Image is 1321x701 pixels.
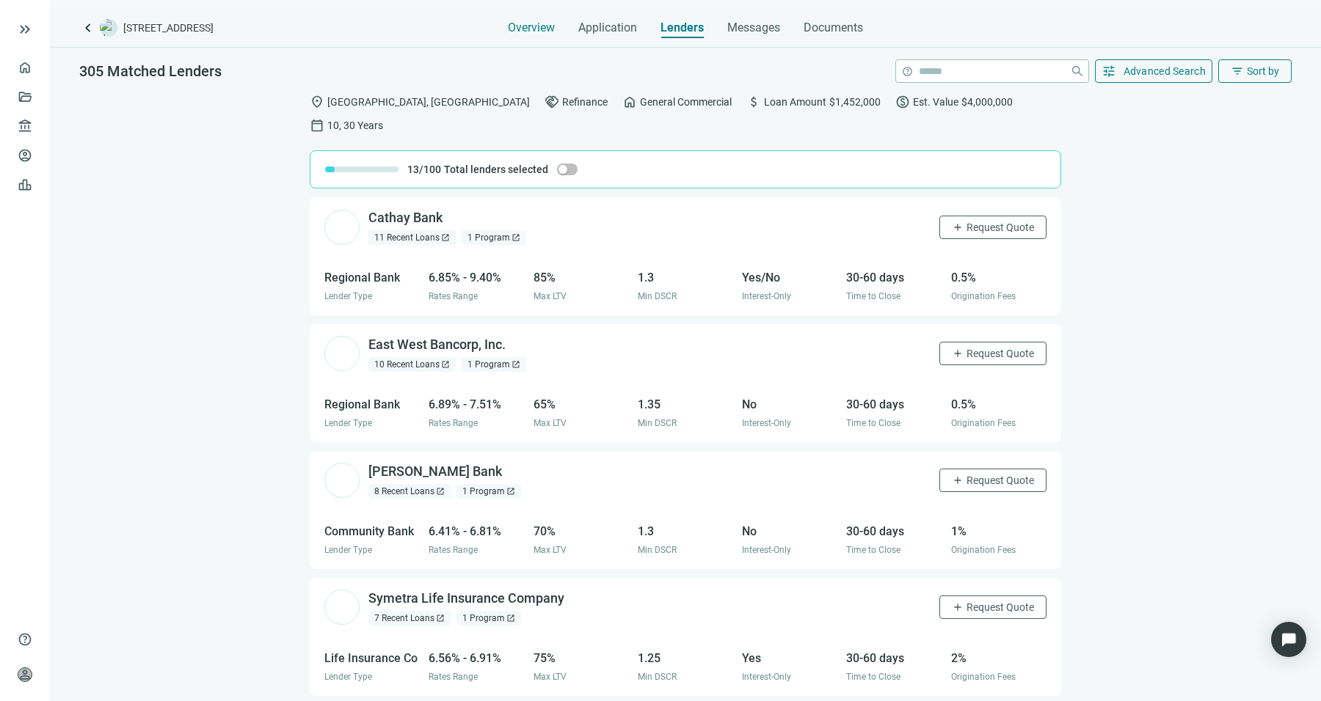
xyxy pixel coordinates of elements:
span: Interest-Only [742,291,791,301]
span: Max LTV [534,291,567,301]
div: Community Bank [324,522,420,540]
div: 30-60 days [846,522,942,540]
span: Interest-Only [742,418,791,428]
img: deal-logo [100,19,117,37]
div: No [742,522,837,540]
div: 6.41% - 6.81% [429,522,524,540]
div: 0.5% [951,268,1047,287]
div: 30-60 days [846,268,942,287]
span: Messages [727,21,780,34]
button: keyboard_double_arrow_right [16,21,34,38]
div: 1.3 [638,268,733,287]
span: add [952,348,964,359]
span: Min DSCR [638,418,677,428]
button: addRequest Quote [939,469,1047,492]
button: addRequest Quote [939,342,1047,365]
span: add [952,221,964,233]
span: home [622,95,637,109]
span: Min DSCR [638,545,677,555]
div: 1.35 [638,395,733,414]
div: 11 Recent Loans [368,230,456,245]
span: Origination Fees [951,418,1016,428]
span: Lender Type [324,545,372,555]
span: location_on [310,95,324,109]
div: 6.56% - 6.91% [429,649,524,667]
span: Origination Fees [951,672,1016,682]
button: addRequest Quote [939,216,1047,239]
span: Time to Close [846,291,900,301]
div: 1 Program [456,611,521,625]
div: 1 Program [462,230,526,245]
div: Life Insurance Co [324,649,420,667]
span: add [952,474,964,486]
span: Lender Type [324,672,372,682]
span: person [18,667,32,682]
div: Regional Bank [324,268,420,287]
span: Rates Range [429,545,478,555]
div: [PERSON_NAME] Bank [368,463,502,481]
div: 65% [534,395,629,414]
div: Symetra Life Insurance Company [368,590,564,608]
span: open_in_new [512,233,520,242]
span: 13/100 [407,162,441,177]
span: Application [578,21,637,35]
span: Rates Range [429,291,478,301]
span: open_in_new [441,233,450,242]
span: attach_money [746,95,761,109]
span: Request Quote [967,221,1034,233]
span: 10, 30 Years [327,117,383,133]
div: Est. Value [895,95,1013,109]
span: tune [1102,64,1116,78]
span: Lenders [660,21,704,35]
span: Request Quote [967,348,1034,359]
span: paid [895,95,910,109]
span: Rates Range [429,418,478,428]
span: open_in_new [506,614,515,623]
span: account_balance [18,119,28,133]
button: tuneAdvanced Search [1095,59,1213,83]
span: Advanced Search [1124,65,1207,77]
div: Loan Amount [746,95,881,109]
span: Lender Type [324,291,372,301]
span: help [902,66,913,77]
div: No [742,395,837,414]
span: Interest-Only [742,672,791,682]
div: 70% [534,522,629,540]
div: 6.89% - 7.51% [429,395,524,414]
span: Min DSCR [638,291,677,301]
button: addRequest Quote [939,595,1047,619]
span: open_in_new [512,360,520,369]
span: help [18,632,32,647]
span: Request Quote [967,474,1034,486]
span: Time to Close [846,418,900,428]
span: Max LTV [534,418,567,428]
span: calendar_today [310,118,324,133]
div: 7 Recent Loans [368,611,451,625]
span: Refinance [562,94,608,110]
span: Total lenders selected [444,162,548,177]
div: Regional Bank [324,395,420,414]
span: filter_list [1231,65,1244,78]
span: [GEOGRAPHIC_DATA], [GEOGRAPHIC_DATA] [327,94,530,110]
div: 30-60 days [846,395,942,414]
span: open_in_new [441,360,450,369]
div: 0.5% [951,395,1047,414]
span: Interest-Only [742,545,791,555]
span: Rates Range [429,672,478,682]
span: [STREET_ADDRESS] [123,21,214,35]
span: open_in_new [506,487,515,496]
div: East West Bancorp, Inc. [368,336,506,354]
a: keyboard_arrow_left [79,19,97,37]
div: 1.25 [638,649,733,667]
span: 305 Matched Lenders [79,62,222,80]
span: Time to Close [846,672,900,682]
div: Yes [742,649,837,667]
div: 75% [534,649,629,667]
span: add [952,601,964,613]
div: Cathay Bank [368,209,443,227]
div: 30-60 days [846,649,942,667]
div: 8 Recent Loans [368,484,451,499]
span: Time to Close [846,545,900,555]
div: 1% [951,522,1047,540]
